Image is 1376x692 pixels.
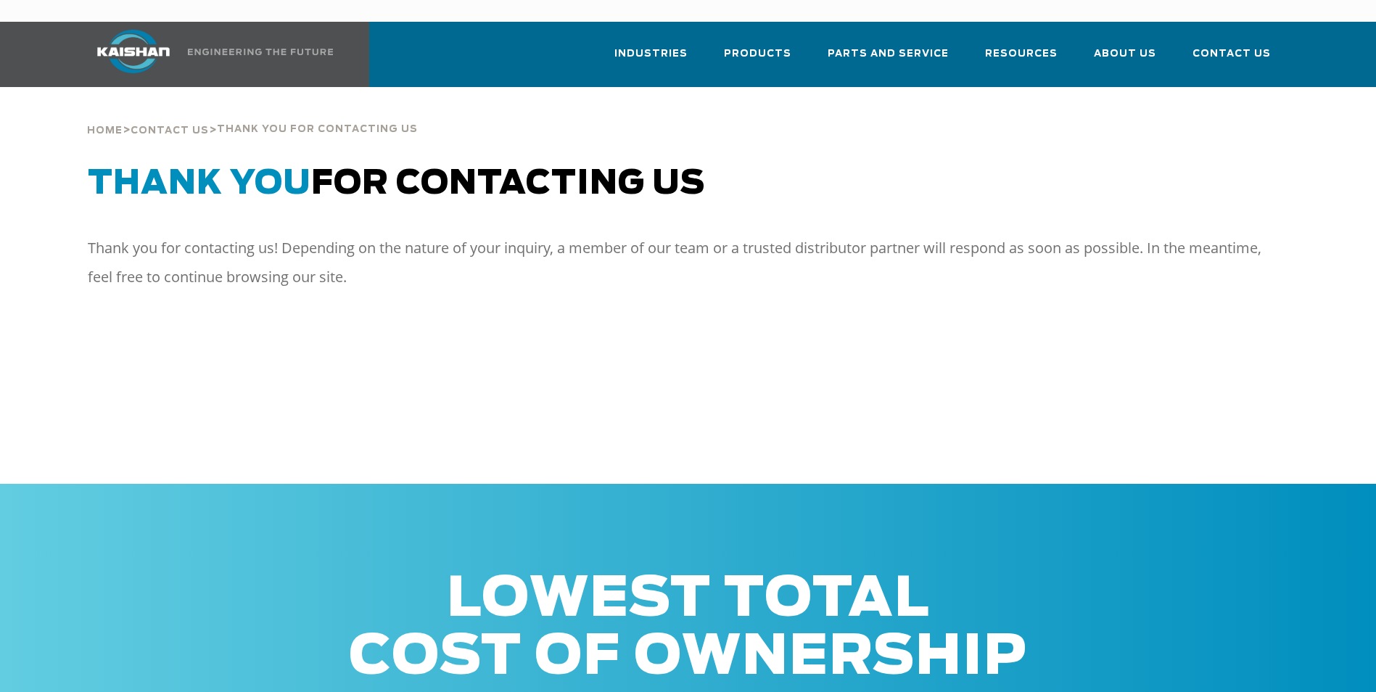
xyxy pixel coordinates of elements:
[1192,46,1271,62] span: Contact Us
[1094,46,1156,62] span: About Us
[131,126,209,136] span: Contact Us
[614,46,688,62] span: Industries
[87,87,418,142] div: > >
[88,168,705,200] span: for Contacting Us
[828,46,949,62] span: Parts and Service
[985,46,1058,62] span: Resources
[985,35,1058,84] a: Resources
[1192,35,1271,84] a: Contact Us
[1094,35,1156,84] a: About Us
[79,22,336,87] a: Kaishan USA
[188,49,333,55] img: Engineering the future
[88,234,1263,292] p: Thank you for contacting us! Depending on the nature of your inquiry, a member of our team or a t...
[828,35,949,84] a: Parts and Service
[217,125,418,134] span: thank you for contacting us
[614,35,688,84] a: Industries
[87,126,123,136] span: Home
[724,46,791,62] span: Products
[88,168,311,200] span: Thank You
[79,30,188,73] img: kaishan logo
[87,123,123,136] a: Home
[724,35,791,84] a: Products
[131,123,209,136] a: Contact Us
